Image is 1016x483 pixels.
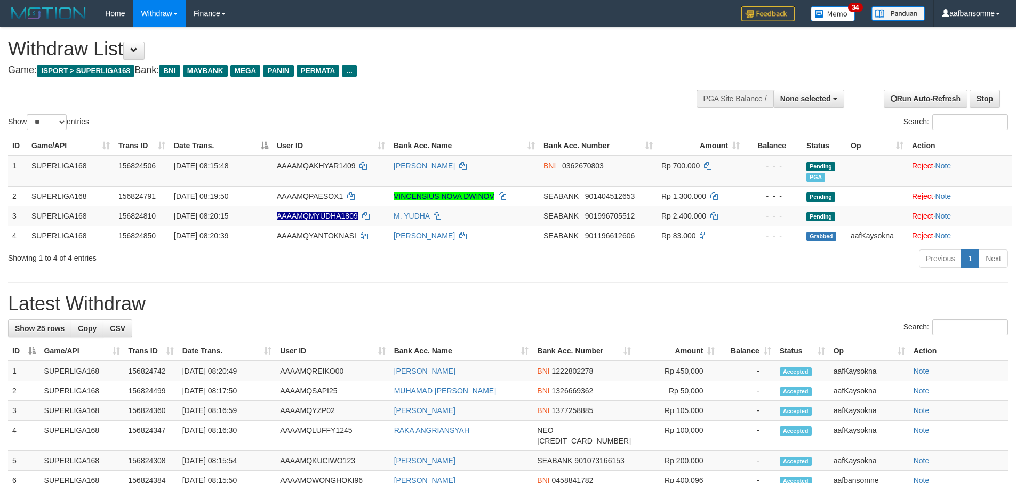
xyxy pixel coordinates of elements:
td: · [908,156,1012,187]
td: 2 [8,186,27,206]
span: BNI [537,406,549,415]
span: BNI [537,367,549,375]
span: Grabbed [806,232,836,241]
th: Balance: activate to sort column ascending [719,341,775,361]
td: [DATE] 08:16:30 [178,421,276,451]
td: [DATE] 08:17:50 [178,381,276,401]
th: User ID: activate to sort column ascending [276,341,390,361]
select: Showentries [27,114,67,130]
td: - [719,381,775,401]
span: NEO [537,426,553,434]
a: VINCENSIUS NOVA DWINOV [394,192,494,200]
a: RAKA ANGRIANSYAH [394,426,469,434]
td: Rp 105,000 [635,401,719,421]
a: Note [935,162,951,170]
td: SUPERLIGA168 [40,361,124,381]
span: 34 [848,3,862,12]
a: [PERSON_NAME] [394,406,455,415]
span: AAAAMQAKHYAR1409 [277,162,356,170]
div: - - - [748,211,798,221]
td: [DATE] 08:15:54 [178,451,276,471]
th: Action [908,136,1012,156]
td: SUPERLIGA168 [27,186,114,206]
span: 156824850 [118,231,156,240]
a: [PERSON_NAME] [394,456,455,465]
th: Game/API: activate to sort column ascending [40,341,124,361]
th: Op: activate to sort column ascending [829,341,909,361]
th: Bank Acc. Name: activate to sort column ascending [389,136,539,156]
a: Copy [71,319,103,337]
span: Copy 1326669362 to clipboard [552,387,594,395]
td: SUPERLIGA168 [27,226,114,245]
span: Pending [806,192,835,202]
a: 1 [961,249,979,268]
input: Search: [932,114,1008,130]
span: [DATE] 08:19:50 [174,192,228,200]
span: AAAAMQYANTOKNASI [277,231,356,240]
span: SEABANK [543,212,579,220]
span: Rp 1.300.000 [661,192,706,200]
a: Run Auto-Refresh [884,90,967,108]
span: [DATE] 08:15:48 [174,162,228,170]
span: Marked by aafphoenmanit [806,173,825,182]
th: Game/API: activate to sort column ascending [27,136,114,156]
div: Showing 1 to 4 of 4 entries [8,248,415,263]
img: panduan.png [871,6,925,21]
a: Previous [919,249,962,268]
span: Accepted [780,367,812,376]
td: AAAAMQLUFFY1245 [276,421,390,451]
span: Accepted [780,407,812,416]
span: Show 25 rows [15,324,65,333]
a: Note [914,406,930,415]
td: Rp 50,000 [635,381,719,401]
a: Note [935,212,951,220]
a: [PERSON_NAME] [394,367,455,375]
td: aafKaysokna [829,401,909,421]
a: Stop [970,90,1000,108]
span: SEABANK [543,192,579,200]
td: aafKaysokna [846,226,908,245]
th: Action [909,341,1008,361]
a: [PERSON_NAME] [394,162,455,170]
td: - [719,361,775,381]
span: [DATE] 08:20:39 [174,231,228,240]
td: - [719,451,775,471]
span: SEABANK [537,456,572,465]
td: [DATE] 08:20:49 [178,361,276,381]
a: MUHAMAD [PERSON_NAME] [394,387,496,395]
a: Note [935,231,951,240]
a: Reject [912,192,933,200]
a: Next [979,249,1008,268]
span: AAAAMQPAESOX1 [277,192,343,200]
span: None selected [780,94,831,103]
td: SUPERLIGA168 [40,381,124,401]
td: 5 [8,451,40,471]
span: Pending [806,162,835,171]
span: ISPORT > SUPERLIGA168 [37,65,134,77]
span: 156824506 [118,162,156,170]
td: SUPERLIGA168 [40,451,124,471]
img: MOTION_logo.png [8,5,89,21]
th: ID [8,136,27,156]
span: 156824791 [118,192,156,200]
td: Rp 450,000 [635,361,719,381]
span: Rp 2.400.000 [661,212,706,220]
span: Copy 5859459116730044 to clipboard [537,437,631,445]
span: CSV [110,324,125,333]
td: · [908,206,1012,226]
td: SUPERLIGA168 [40,401,124,421]
a: Note [914,387,930,395]
div: PGA Site Balance / [697,90,773,108]
div: - - - [748,230,798,241]
td: AAAAMQYZP02 [276,401,390,421]
img: Button%20Memo.svg [811,6,855,21]
td: SUPERLIGA168 [27,206,114,226]
td: - [719,421,775,451]
a: Reject [912,212,933,220]
span: 156824810 [118,212,156,220]
div: - - - [748,191,798,202]
span: [DATE] 08:20:15 [174,212,228,220]
td: SUPERLIGA168 [40,421,124,451]
img: Feedback.jpg [741,6,795,21]
th: Bank Acc. Name: activate to sort column ascending [390,341,533,361]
